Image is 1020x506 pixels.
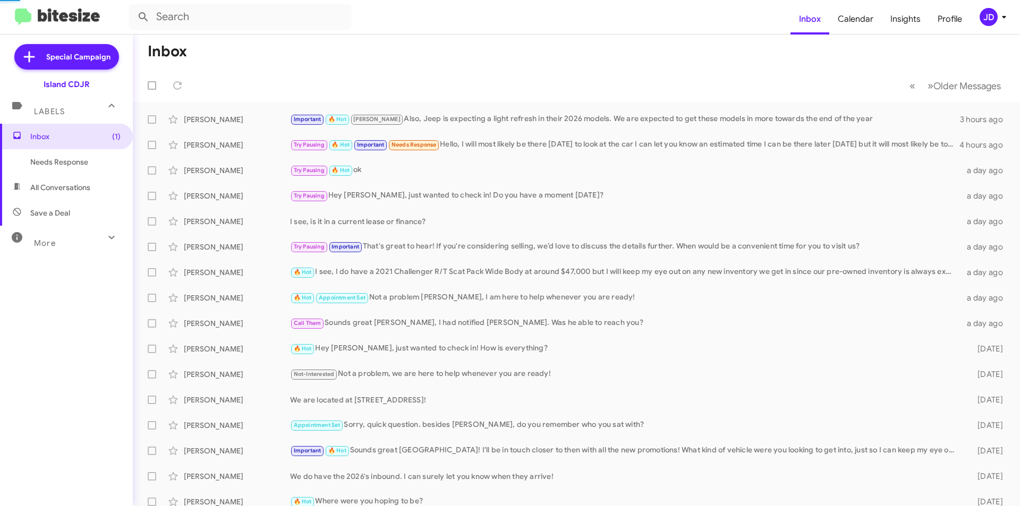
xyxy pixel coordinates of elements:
[294,243,325,250] span: Try Pausing
[290,139,959,151] div: Hello, I will most likely be there [DATE] to look at the car I can let you know an estimated time...
[971,8,1008,26] button: JD
[960,242,1011,252] div: a day ago
[929,4,971,35] a: Profile
[294,345,312,352] span: 🔥 Hot
[184,471,290,482] div: [PERSON_NAME]
[184,165,290,176] div: [PERSON_NAME]
[294,141,325,148] span: Try Pausing
[294,498,312,505] span: 🔥 Hot
[184,293,290,303] div: [PERSON_NAME]
[294,422,341,428] span: Appointment Set
[148,43,187,60] h1: Inbox
[290,241,960,253] div: That's great to hear! If you're considering selling, we’d love to discuss the details further. Wh...
[959,140,1011,150] div: 4 hours ago
[294,269,312,276] span: 🔥 Hot
[184,445,290,456] div: [PERSON_NAME]
[331,141,350,148] span: 🔥 Hot
[184,216,290,227] div: [PERSON_NAME]
[44,79,90,90] div: Island CDJR
[290,291,960,304] div: Not a problem [PERSON_NAME], I am here to help whenever you are ready!
[903,75,922,97] button: Previous
[290,113,960,125] div: Also, Jeep is expecting a light refresh in their 2026 models. We are expected to get these models...
[933,80,1001,92] span: Older Messages
[294,447,321,454] span: Important
[290,216,960,227] div: I see, is it in a current lease or finance?
[290,190,960,202] div: Hey [PERSON_NAME], just wanted to check in! Do you have a moment [DATE]?
[328,447,346,454] span: 🔥 Hot
[184,191,290,201] div: [PERSON_NAME]
[14,44,119,70] a: Special Campaign
[34,238,56,248] span: More
[980,8,998,26] div: JD
[184,394,290,405] div: [PERSON_NAME]
[960,420,1011,431] div: [DATE]
[909,79,915,92] span: «
[882,4,929,35] a: Insights
[928,79,933,92] span: »
[960,394,1011,405] div: [DATE]
[294,294,312,301] span: 🔥 Hot
[290,368,960,380] div: Not a problem, we are here to help whenever you are ready!
[357,141,385,148] span: Important
[290,164,960,176] div: ok
[184,140,290,150] div: [PERSON_NAME]
[294,320,321,327] span: Call Them
[290,444,960,457] div: Sounds great [GEOGRAPHIC_DATA]! I'll be in touch closer to then with all the new promotions! What...
[30,208,70,218] span: Save a Deal
[290,394,960,405] div: We are located at [STREET_ADDRESS]!
[184,114,290,125] div: [PERSON_NAME]
[790,4,829,35] a: Inbox
[184,318,290,329] div: [PERSON_NAME]
[960,191,1011,201] div: a day ago
[960,165,1011,176] div: a day ago
[960,369,1011,380] div: [DATE]
[960,114,1011,125] div: 3 hours ago
[960,445,1011,456] div: [DATE]
[30,131,121,142] span: Inbox
[294,192,325,199] span: Try Pausing
[353,116,401,123] span: [PERSON_NAME]
[129,4,352,30] input: Search
[960,267,1011,278] div: a day ago
[30,182,90,193] span: All Conversations
[904,75,1007,97] nav: Page navigation example
[290,471,960,482] div: We do have the 2026's inbound. I can surely let you know when they arrive!
[392,141,437,148] span: Needs Response
[331,243,359,250] span: Important
[34,107,65,116] span: Labels
[829,4,882,35] a: Calendar
[960,216,1011,227] div: a day ago
[960,293,1011,303] div: a day ago
[294,371,335,378] span: Not-Interested
[290,342,960,355] div: Hey [PERSON_NAME], just wanted to check in! How is everything?
[290,317,960,329] div: Sounds great [PERSON_NAME], I had notified [PERSON_NAME]. Was he able to reach you?
[30,157,121,167] span: Needs Response
[290,419,960,431] div: Sorry, quick question. besides [PERSON_NAME], do you remember who you sat with?
[294,167,325,174] span: Try Pausing
[319,294,365,301] span: Appointment Set
[184,369,290,380] div: [PERSON_NAME]
[46,52,110,62] span: Special Campaign
[328,116,346,123] span: 🔥 Hot
[960,471,1011,482] div: [DATE]
[184,242,290,252] div: [PERSON_NAME]
[331,167,350,174] span: 🔥 Hot
[184,420,290,431] div: [PERSON_NAME]
[921,75,1007,97] button: Next
[184,267,290,278] div: [PERSON_NAME]
[112,131,121,142] span: (1)
[290,266,960,278] div: I see, I do have a 2021 Challenger R/T Scat Pack Wide Body at around $47,000 but I will keep my e...
[960,344,1011,354] div: [DATE]
[960,318,1011,329] div: a day ago
[184,344,290,354] div: [PERSON_NAME]
[294,116,321,123] span: Important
